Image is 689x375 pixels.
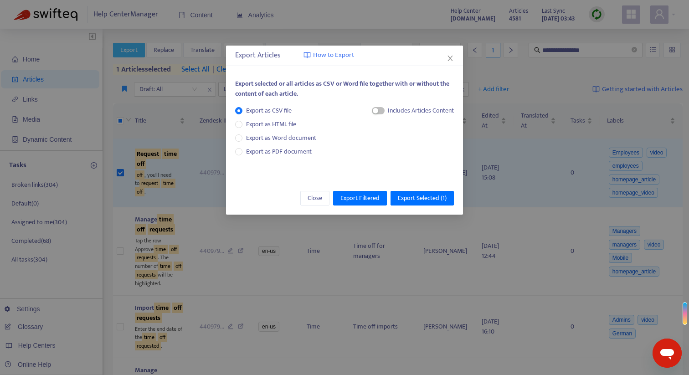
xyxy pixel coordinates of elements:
[447,55,454,62] span: close
[303,51,311,59] img: image-link
[391,191,454,205] button: Export Selected (1)
[388,106,454,116] div: Includes Articles Content
[340,193,380,203] span: Export Filtered
[300,191,329,205] button: Close
[308,193,322,203] span: Close
[333,191,387,205] button: Export Filtered
[303,50,354,61] a: How to Export
[242,119,300,129] span: Export as HTML file
[445,53,455,63] button: Close
[235,50,454,61] div: Export Articles
[313,50,354,61] span: How to Export
[398,193,447,203] span: Export Selected ( 1 )
[653,339,682,368] iframe: Button to launch messaging window, conversation in progress
[242,106,295,116] span: Export as CSV file
[242,133,320,143] span: Export as Word document
[235,78,449,99] span: Export selected or all articles as CSV or Word file together with or without the content of each ...
[246,146,312,157] span: Export as PDF document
